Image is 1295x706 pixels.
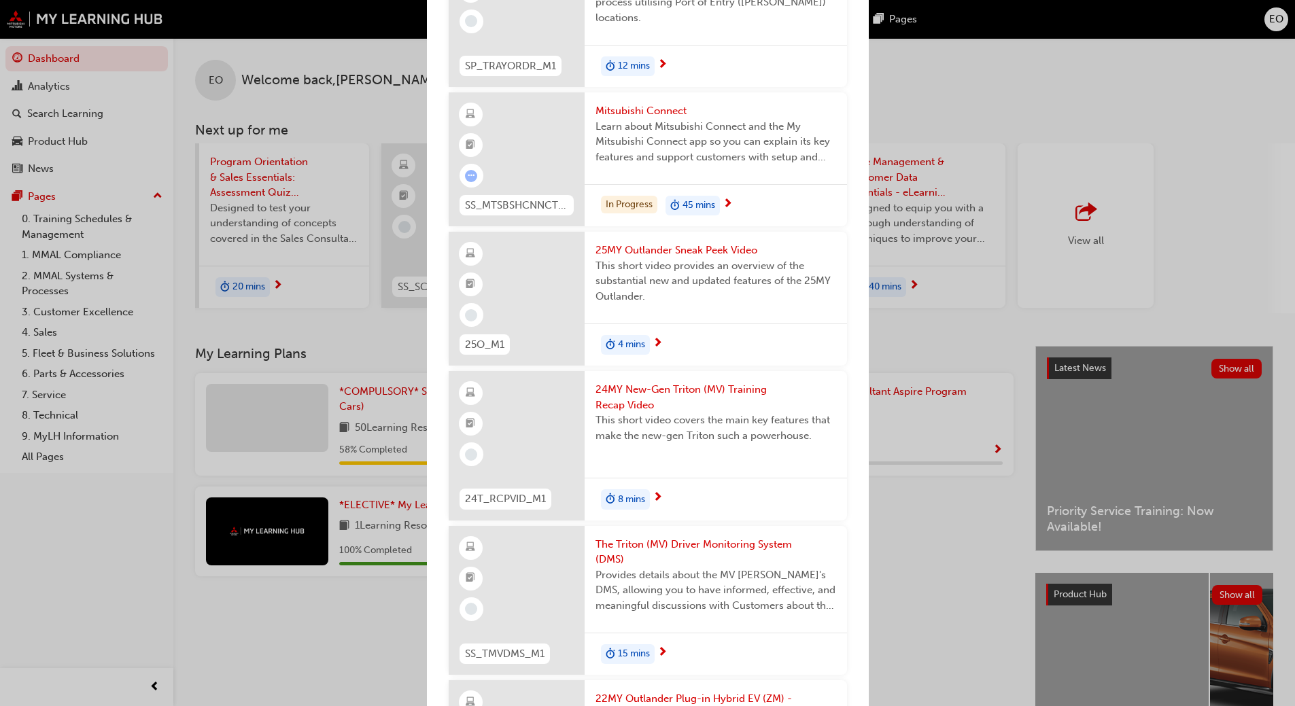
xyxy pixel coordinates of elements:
[466,569,475,587] span: booktick-icon
[670,197,680,215] span: duration-icon
[618,492,645,508] span: 8 mins
[606,491,615,508] span: duration-icon
[466,539,475,557] span: learningResourceType_ELEARNING-icon
[595,412,836,443] span: This short video covers the main key features that make the new-gen Triton such a powerhouse.
[466,137,475,154] span: booktick-icon
[466,276,475,294] span: booktick-icon
[465,15,477,27] span: learningRecordVerb_NONE-icon
[466,385,475,402] span: learningResourceType_ELEARNING-icon
[595,382,836,412] span: 24MY New-Gen Triton (MV) Training Recap Video
[449,92,847,226] a: SS_MTSBSHCNNCT_M1Mitsubishi ConnectLearn about Mitsubishi Connect and the My Mitsubishi Connect a...
[657,59,668,71] span: next-icon
[601,196,657,214] div: In Progress
[466,245,475,263] span: learningResourceType_ELEARNING-icon
[465,646,545,662] span: SS_TMVDMS_M1
[449,232,847,366] a: 25O_M125MY Outlander Sneak Peek VideoThis short video provides an overview of the substantial new...
[618,337,645,353] span: 4 mins
[595,567,836,614] span: Provides details about the MV [PERSON_NAME]'s DMS, allowing you to have informed, effective, and ...
[657,647,668,659] span: next-icon
[465,198,568,213] span: SS_MTSBSHCNNCT_M1
[653,492,663,504] span: next-icon
[449,371,847,520] a: 24T_RCPVID_M124MY New-Gen Triton (MV) Training Recap VideoThis short video covers the main key fe...
[449,526,847,675] a: SS_TMVDMS_M1The Triton (MV) Driver Monitoring System (DMS)Provides details about the MV [PERSON_N...
[466,106,475,124] span: learningResourceType_ELEARNING-icon
[683,198,715,213] span: 45 mins
[606,646,615,663] span: duration-icon
[606,336,615,354] span: duration-icon
[465,448,477,461] span: learningRecordVerb_NONE-icon
[618,646,650,662] span: 15 mins
[465,603,477,615] span: learningRecordVerb_NONE-icon
[653,338,663,350] span: next-icon
[595,537,836,567] span: The Triton (MV) Driver Monitoring System (DMS)
[723,198,733,211] span: next-icon
[595,119,836,165] span: Learn about Mitsubishi Connect and the My Mitsubishi Connect app so you can explain its key featu...
[595,103,836,119] span: Mitsubishi Connect
[466,415,475,433] span: booktick-icon
[618,58,650,74] span: 12 mins
[465,170,477,182] span: learningRecordVerb_ATTEMPT-icon
[595,258,836,304] span: This short video provides an overview of the substantial new and updated features of the 25MY Out...
[465,309,477,321] span: learningRecordVerb_NONE-icon
[606,58,615,75] span: duration-icon
[465,58,556,74] span: SP_TRAYORDR_M1
[465,337,504,353] span: 25O_M1
[595,243,836,258] span: 25MY Outlander Sneak Peek Video
[465,491,546,507] span: 24T_RCPVID_M1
